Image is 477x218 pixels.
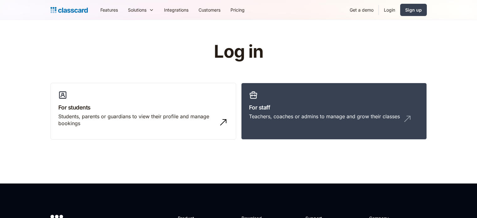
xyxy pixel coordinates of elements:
div: Teachers, coaches or admins to manage and grow their classes [249,113,400,120]
a: For studentsStudents, parents or guardians to view their profile and manage bookings [50,83,236,140]
h3: For students [58,103,228,112]
a: Get a demo [345,3,379,17]
div: Students, parents or guardians to view their profile and manage bookings [58,113,216,127]
a: Sign up [400,4,427,16]
a: Pricing [225,3,250,17]
a: For staffTeachers, coaches or admins to manage and grow their classes [241,83,427,140]
a: Customers [193,3,225,17]
a: Integrations [159,3,193,17]
div: Solutions [123,3,159,17]
a: Features [95,3,123,17]
h3: For staff [249,103,419,112]
div: Sign up [405,7,422,13]
div: Solutions [128,7,146,13]
h1: Log in [139,42,338,61]
a: Login [379,3,400,17]
a: home [50,6,88,14]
